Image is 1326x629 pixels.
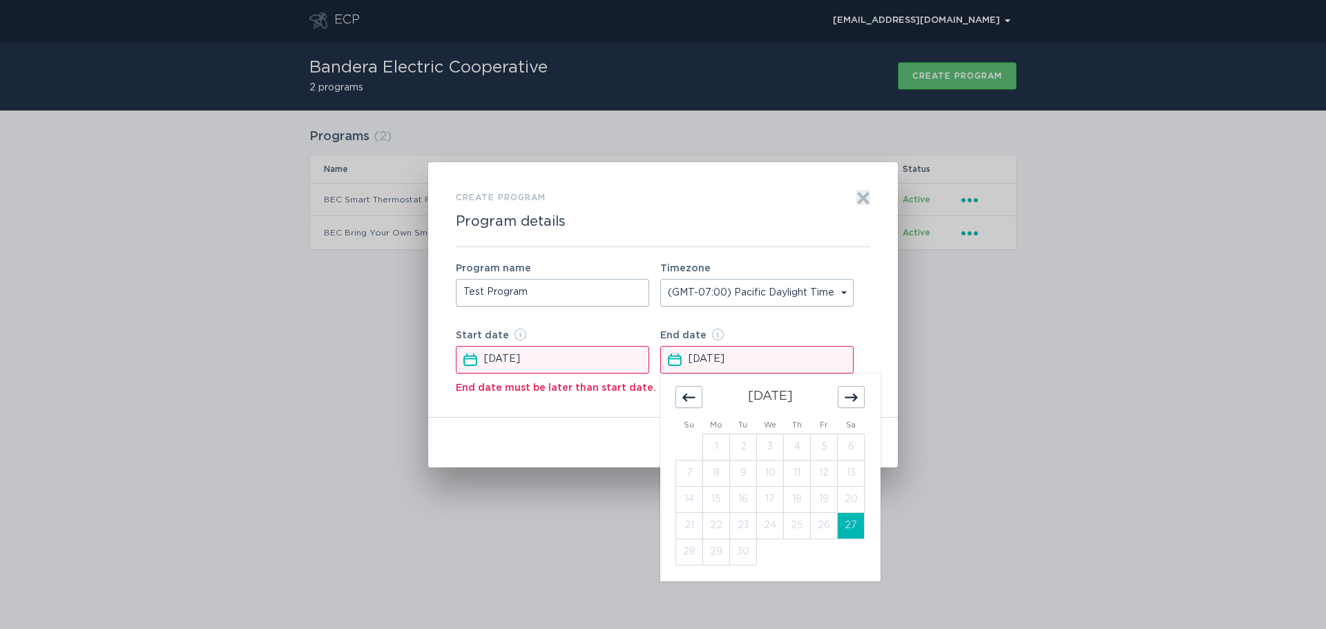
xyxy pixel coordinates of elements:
td: Not available. Saturday, September 20, 2025 [838,486,865,512]
td: Not available. Friday, September 26, 2025 [811,512,838,539]
td: Not available. Monday, September 1, 2025 [703,434,730,460]
td: Not available. Thursday, September 4, 2025 [784,434,811,460]
td: Not available. Tuesday, September 16, 2025 [730,486,757,512]
td: Not available. Saturday, September 13, 2025 [838,460,865,486]
td: Not available. Sunday, September 21, 2025 [676,512,703,539]
small: Tu [738,421,747,429]
small: We [764,421,776,429]
td: Not available. Thursday, September 11, 2025 [784,460,811,486]
input: Select a date [484,347,647,373]
td: Not available. Tuesday, September 2, 2025 [730,434,757,460]
small: Sa [846,421,856,429]
td: Not available. Monday, September 8, 2025 [703,460,730,486]
label: Timezone [660,264,711,273]
div: Move forward to switch to the next month. [838,386,865,408]
strong: [DATE] [748,390,793,403]
td: Not available. Monday, September 22, 2025 [703,512,730,539]
h3: Create program [456,190,546,205]
label: Program name [456,264,649,273]
td: Not available. Wednesday, September 17, 2025 [757,486,784,512]
td: Not available. Saturday, September 6, 2025 [838,434,865,460]
small: Th [792,421,802,429]
input: Select a date [689,347,852,373]
small: Mo [710,421,722,429]
td: Not available. Wednesday, September 10, 2025 [757,460,784,486]
td: Not available. Sunday, September 7, 2025 [676,460,703,486]
td: Not available. Friday, September 19, 2025 [811,486,838,512]
td: Not available. Monday, September 29, 2025 [703,539,730,565]
button: Exit [856,190,870,205]
small: Fr [820,421,828,429]
td: Not available. Tuesday, September 9, 2025 [730,460,757,486]
div: Form to create a program [428,162,898,467]
td: Not available. Sunday, September 14, 2025 [676,486,703,512]
label: Start date [456,329,649,340]
td: Not available. Wednesday, September 24, 2025 [757,512,784,539]
td: Not available. Sunday, September 28, 2025 [676,539,703,565]
td: Not available. Tuesday, September 30, 2025 [730,539,757,565]
td: Not available. Thursday, September 18, 2025 [784,486,811,512]
div: End date must be later than start date. [456,374,870,396]
div: Move backward to switch to the previous month. [675,386,702,408]
td: Not available. Tuesday, September 23, 2025 [730,512,757,539]
div: Calendar [660,374,881,581]
td: Not available. Wednesday, September 3, 2025 [757,434,784,460]
label: End date [660,329,854,340]
small: Su [684,421,694,429]
td: Not available. Monday, September 15, 2025 [703,486,730,512]
td: Not available. Friday, September 5, 2025 [811,434,838,460]
td: Not available. Thursday, September 25, 2025 [784,512,811,539]
td: Selected. Saturday, September 27, 2025 [838,512,865,539]
h2: Program details [456,213,566,230]
td: Not available. Friday, September 12, 2025 [811,460,838,486]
